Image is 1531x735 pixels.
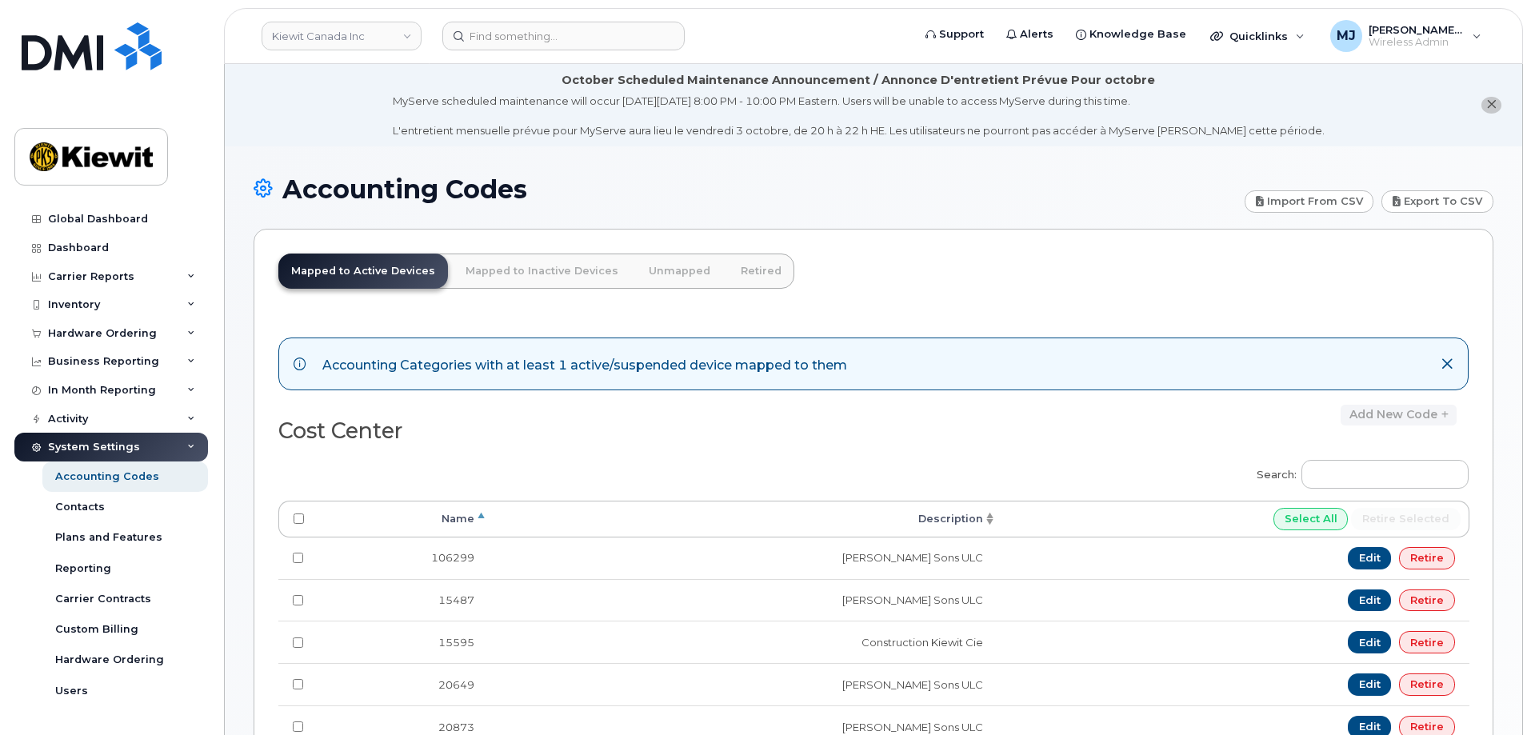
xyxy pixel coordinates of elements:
a: Unmapped [636,254,723,289]
div: MyServe scheduled maintenance will occur [DATE][DATE] 8:00 PM - 10:00 PM Eastern. Users will be u... [393,94,1325,138]
h2: Cost Center [278,419,861,443]
input: Search: [1301,460,1469,489]
td: 106299 [318,537,489,579]
button: close notification [1481,97,1501,114]
a: Edit [1348,547,1392,569]
a: Retire [1399,547,1455,569]
label: Search: [1246,449,1469,494]
td: 15595 [318,621,489,663]
a: Edit [1348,631,1392,653]
td: [PERSON_NAME] Sons ULC [489,663,997,705]
h1: Accounting Codes [254,175,1237,203]
a: Import from CSV [1245,190,1374,213]
a: Retire [1399,631,1455,653]
a: Mapped to Inactive Devices [453,254,631,289]
th: Description: activate to sort column ascending [489,501,997,537]
a: Retired [728,254,794,289]
div: Accounting Categories with at least 1 active/suspended device mapped to them [322,353,847,375]
a: Retire [1399,673,1455,696]
td: [PERSON_NAME] Sons ULC [489,579,997,621]
a: Add new code [1341,405,1457,425]
td: 20649 [318,663,489,705]
a: Mapped to Active Devices [278,254,448,289]
input: Select All [1273,508,1349,530]
a: Retire [1399,589,1455,612]
th: Name: activate to sort column descending [318,501,489,537]
a: Edit [1348,673,1392,696]
td: [PERSON_NAME] Sons ULC [489,537,997,579]
td: Construction Kiewit Cie [489,621,997,663]
td: 15487 [318,579,489,621]
div: October Scheduled Maintenance Announcement / Annonce D'entretient Prévue Pour octobre [562,72,1155,89]
a: Edit [1348,589,1392,612]
a: Export to CSV [1381,190,1493,213]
